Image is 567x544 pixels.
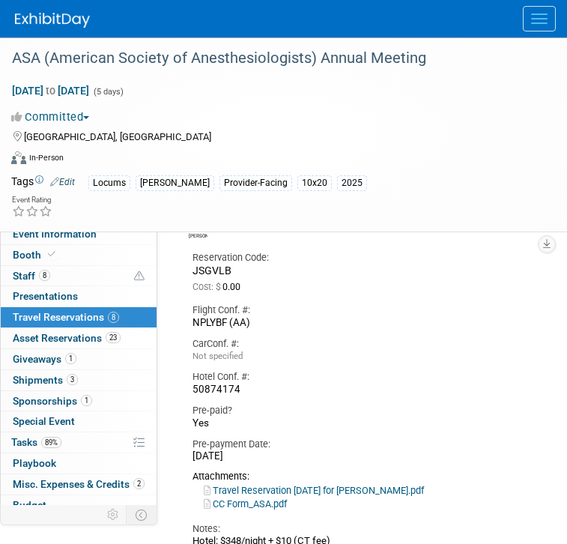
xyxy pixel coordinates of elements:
[337,175,367,191] div: 2025
[13,332,121,344] span: Asset Reservations
[1,224,157,244] a: Event Information
[192,471,509,483] div: Attachments:
[134,270,145,283] span: Potential Scheduling Conflict -- at least one attendee is tagged in another overlapping event.
[13,395,92,407] span: Sponsorships
[192,303,509,317] div: Flight Conf. #:
[1,245,157,265] a: Booth
[1,495,157,516] a: Budget
[1,432,157,453] a: Tasks89%
[192,251,296,265] div: Reservation Code:
[11,436,61,448] span: Tasks
[192,282,222,292] span: Cost: $
[13,228,97,240] span: Event Information
[1,370,157,390] a: Shipments3
[106,332,121,343] span: 23
[133,478,145,489] span: 2
[13,478,145,490] span: Misc. Expenses & Credits
[13,457,56,469] span: Playbook
[15,13,90,28] img: ExhibitDay
[7,45,537,72] div: ASA (American Society of Anesthesiologists) Annual Meeting
[1,411,157,432] a: Special Event
[13,270,50,282] span: Staff
[11,151,26,163] img: Format-Inperson.png
[192,404,509,417] div: Pre-paid?
[41,437,61,448] span: 89%
[100,505,127,525] td: Personalize Event Tab Strip
[11,84,90,97] span: [DATE] [DATE]
[204,485,424,496] a: Travel Reservation [DATE] for [PERSON_NAME].pdf
[39,270,50,281] span: 8
[1,266,157,286] a: Staff8
[1,307,157,327] a: Travel Reservations8
[11,149,537,172] div: Event Format
[24,131,211,142] span: [GEOGRAPHIC_DATA], [GEOGRAPHIC_DATA]
[192,337,509,351] div: Car Conf. #:
[13,415,75,427] span: Special Event
[13,249,58,261] span: Booth
[192,317,509,330] div: NPLYBF (AA)
[1,328,157,348] a: Asset Reservations23
[1,453,157,474] a: Playbook
[50,177,75,187] a: Edit
[127,505,157,525] td: Toggle Event Tabs
[11,174,75,191] td: Tags
[67,374,78,385] span: 3
[1,286,157,306] a: Presentations
[1,391,157,411] a: Sponsorships1
[92,87,124,97] span: (5 days)
[192,384,509,396] div: 50874174
[192,438,509,451] div: Pre-payment Date:
[189,231,207,239] div: Maddie Cummings
[13,353,76,365] span: Giveaways
[192,417,209,429] span: Yes
[192,522,509,536] div: Notes:
[28,152,64,163] div: In-Person
[65,353,76,364] span: 1
[43,85,58,97] span: to
[1,474,157,495] a: Misc. Expenses & Credits2
[48,250,55,259] i: Booth reservation complete
[11,109,95,125] button: Committed
[1,349,157,369] a: Giveaways1
[13,311,119,323] span: Travel Reservations
[13,290,78,302] span: Presentations
[81,395,92,406] span: 1
[192,351,243,361] span: Not specified
[108,312,119,323] span: 8
[88,175,130,191] div: Locums
[523,6,556,31] button: Menu
[13,374,78,386] span: Shipments
[204,498,287,510] a: CC Form_ASA.pdf
[192,265,231,276] span: JSGVLB
[297,175,332,191] div: 10x20
[13,499,46,511] span: Budget
[192,370,509,384] div: Hotel Conf. #:
[192,450,223,462] span: [DATE]
[192,282,246,292] span: 0.00
[219,175,292,191] div: Provider-Facing
[12,196,52,204] div: Event Rating
[136,175,214,191] div: [PERSON_NAME]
